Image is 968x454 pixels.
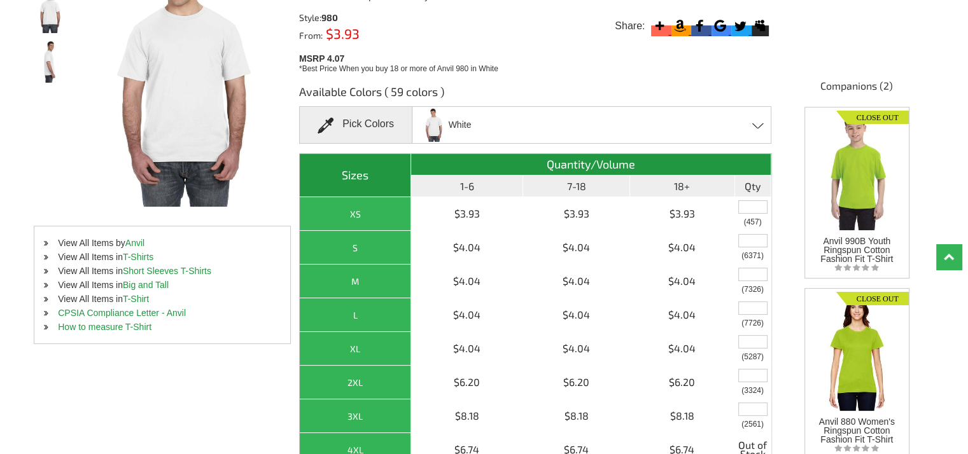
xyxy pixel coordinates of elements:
img: White [420,108,447,142]
td: $4.04 [411,265,523,298]
td: $6.20 [523,366,630,399]
td: $4.04 [411,298,523,332]
a: T-Shirts [123,252,153,262]
img: Closeout [836,107,908,124]
span: Anvil 880 Women's Ringspun Cotton Fashion Fit T-Shirt [819,416,895,444]
span: 980 [321,12,338,23]
div: M [303,273,407,289]
th: Sizes [300,154,411,197]
td: $8.18 [630,399,735,433]
div: Style: [299,13,418,22]
span: $3.93 [323,25,360,41]
td: $6.20 [411,366,523,399]
li: View All Items in [34,264,290,278]
td: $4.04 [523,332,630,366]
svg: Amazon [671,17,689,34]
span: White [449,114,472,136]
li: View All Items in [34,278,290,292]
a: Closeout Anvil 880 Women's Ringspun Cotton Fashion Fit T-Shirt [809,289,904,444]
span: Inventory [741,252,764,259]
td: $4.04 [630,265,735,298]
th: 7-18 [523,175,630,197]
th: 18+ [630,175,735,197]
span: Anvil 990B Youth Ringspun Cotton Fashion Fit T-Shirt [820,236,893,264]
td: $4.04 [411,231,523,265]
img: listing_empty_star.svg [834,263,879,272]
img: Anvil 980 Men's Ringspun Cotton Fashion-Fit T-Shirt [34,41,67,83]
svg: Myspace [752,17,769,34]
div: 2XL [303,375,407,390]
svg: Facebook [691,17,708,34]
a: CPSIA Compliance Letter - Anvil [58,308,186,318]
svg: Google Bookmark [712,17,729,34]
td: $4.04 [523,265,630,298]
td: $4.04 [630,231,735,265]
th: Quantity/Volume [411,154,771,175]
div: MSRP 4.07 [299,50,776,74]
div: L [303,307,407,323]
td: $4.04 [630,298,735,332]
div: Pick Colors [299,106,412,144]
td: $4.04 [630,332,735,366]
td: $3.93 [411,197,523,231]
a: Closeout Anvil 990B Youth Ringspun Cotton Fashion Fit T-Shirt [809,107,904,263]
td: $4.04 [523,231,630,265]
h4: Companions (2) [784,79,929,99]
a: How to measure T-Shirt [58,322,151,332]
span: Inventory [741,420,764,428]
span: Inventory [741,353,764,361]
td: $6.20 [630,366,735,399]
td: $8.18 [411,399,523,433]
span: Inventory [744,218,762,226]
img: Closeout [836,289,908,305]
a: Short Sleeves T-Shirts [123,266,211,276]
span: Inventory [741,285,764,293]
a: Anvil [125,238,144,248]
li: View All Items by [34,236,290,250]
img: listing_empty_star.svg [834,444,879,452]
th: Qty [735,175,771,197]
span: *Best Price When you buy 18 or more of Anvil 980 in White [299,64,498,73]
span: Inventory [741,319,764,327]
div: XL [303,341,407,357]
td: $8.18 [523,399,630,433]
a: T-Shirt [123,294,149,304]
li: View All Items in [34,250,290,264]
span: Inventory [741,387,764,394]
a: Big and Tall [123,280,169,290]
div: 3XL [303,408,407,424]
div: XS [303,206,407,222]
th: 1-6 [411,175,523,197]
td: $3.93 [630,197,735,231]
td: $4.04 [523,298,630,332]
a: Top [936,244,962,270]
li: View All Items in [34,292,290,306]
svg: Twitter [731,17,748,34]
span: Share: [615,20,645,32]
h3: Available Colors ( 59 colors ) [299,84,772,106]
td: $4.04 [411,332,523,366]
td: $3.93 [523,197,630,231]
svg: More [651,17,668,34]
div: S [303,240,407,256]
div: From: [299,29,418,40]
